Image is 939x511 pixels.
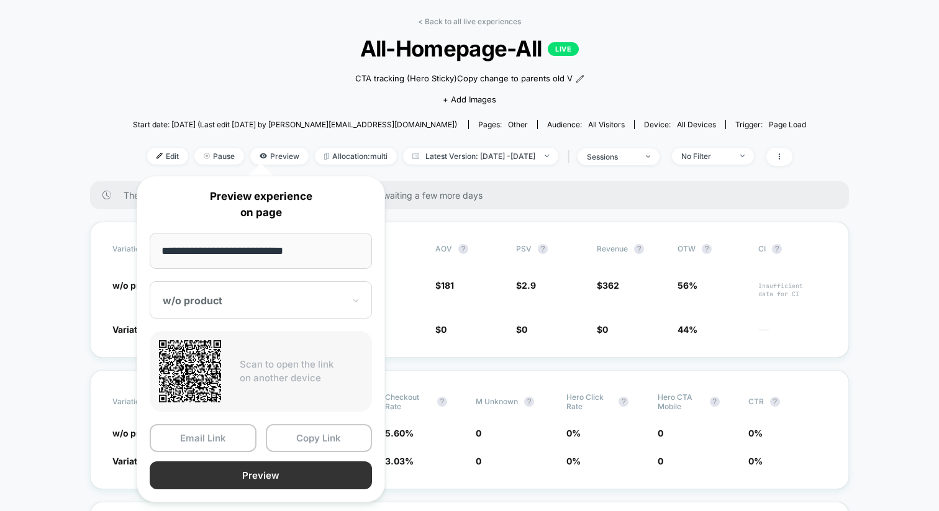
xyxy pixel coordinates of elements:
[156,153,163,159] img: edit
[112,392,181,411] span: Variation
[545,155,549,157] img: end
[770,397,780,407] button: ?
[443,94,496,104] span: + Add Images
[324,153,329,160] img: rebalance
[769,120,806,129] span: Page Load
[566,428,581,438] span: 0 %
[476,456,481,466] span: 0
[587,152,637,161] div: sessions
[748,397,764,406] span: CTR
[315,148,397,165] span: Allocation: multi
[133,120,457,129] span: Start date: [DATE] (Last edit [DATE] by [PERSON_NAME][EMAIL_ADDRESS][DOMAIN_NAME])
[112,280,165,291] span: w/o product
[150,461,372,489] button: Preview
[702,244,712,254] button: ?
[565,148,578,166] span: |
[597,280,619,291] span: $
[124,190,824,201] span: There are still no statistically significant results. We recommend waiting a few more days
[441,280,454,291] span: 181
[240,358,363,386] p: Scan to open the link on another device
[147,148,188,165] span: Edit
[355,73,573,85] span: CTA tracking (Hero Sticky)Copy change to parents old V
[385,456,414,466] span: 3.03 %
[441,324,447,335] span: 0
[476,428,481,438] span: 0
[740,155,745,157] img: end
[508,120,528,129] span: other
[522,280,536,291] span: 2.9
[634,244,644,254] button: ?
[566,456,581,466] span: 0 %
[435,324,447,335] span: $
[458,244,468,254] button: ?
[658,456,663,466] span: 0
[602,324,608,335] span: 0
[634,120,725,129] span: Device:
[524,397,534,407] button: ?
[476,397,518,406] span: M Unknown
[437,397,447,407] button: ?
[678,244,746,254] span: OTW
[681,151,731,161] div: No Filter
[516,244,532,253] span: PSV
[602,280,619,291] span: 362
[735,120,806,129] div: Trigger:
[435,244,452,253] span: AOV
[678,280,697,291] span: 56%
[250,148,309,165] span: Preview
[166,35,772,61] span: All-Homepage-All
[385,392,431,411] span: Checkout Rate
[597,324,608,335] span: $
[194,148,244,165] span: Pause
[516,324,527,335] span: $
[112,456,158,466] span: Variation 2
[516,280,536,291] span: $
[758,282,827,298] span: Insufficient data for CI
[588,120,625,129] span: All Visitors
[150,424,256,452] button: Email Link
[772,244,782,254] button: ?
[658,392,704,411] span: Hero CTA mobile
[403,148,558,165] span: Latest Version: [DATE] - [DATE]
[748,428,763,438] span: 0 %
[566,392,612,411] span: Hero click rate
[266,424,373,452] button: Copy Link
[538,244,548,254] button: ?
[758,244,827,254] span: CI
[418,17,521,26] a: < Back to all live experiences
[678,324,697,335] span: 44%
[677,120,716,129] span: all devices
[522,324,527,335] span: 0
[646,155,650,158] img: end
[385,428,414,438] span: 5.60 %
[112,428,165,438] span: w/o product
[112,244,181,254] span: Variation
[112,324,158,335] span: Variation 2
[758,326,827,335] span: ---
[435,280,454,291] span: $
[547,120,625,129] div: Audience:
[710,397,720,407] button: ?
[204,153,210,159] img: end
[748,456,763,466] span: 0 %
[478,120,528,129] div: Pages:
[658,428,663,438] span: 0
[597,244,628,253] span: Revenue
[412,153,419,159] img: calendar
[548,42,579,56] p: LIVE
[150,189,372,220] p: Preview experience on page
[619,397,628,407] button: ?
